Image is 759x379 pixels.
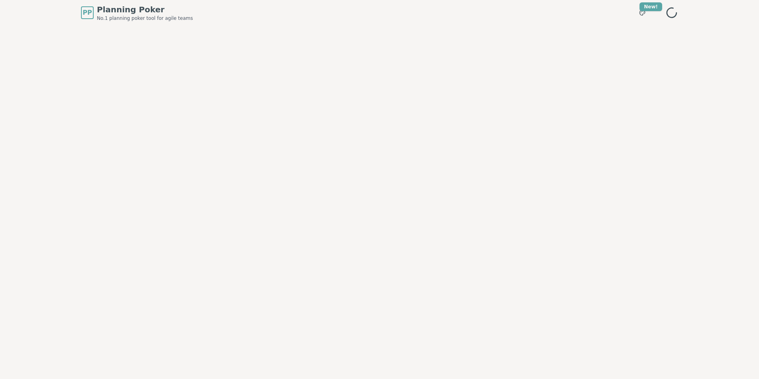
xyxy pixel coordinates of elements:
a: PPPlanning PokerNo.1 planning poker tool for agile teams [81,4,193,21]
span: No.1 planning poker tool for agile teams [97,15,193,21]
button: New! [635,6,649,20]
span: PP [83,8,92,17]
div: New! [640,2,662,11]
span: Planning Poker [97,4,193,15]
